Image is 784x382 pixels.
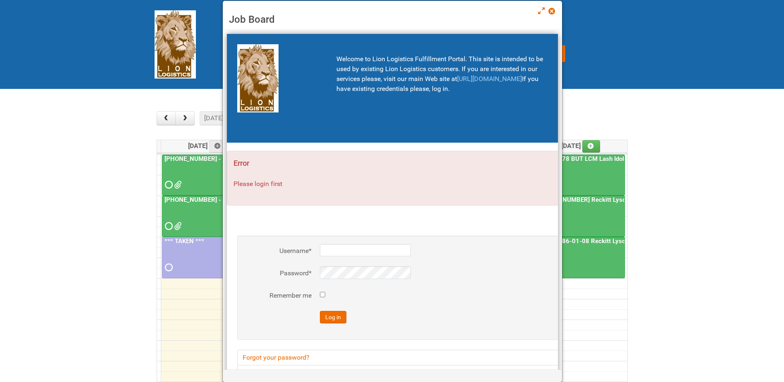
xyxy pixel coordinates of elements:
a: Add an event [582,140,601,153]
a: [PHONE_NUMBER] Reckitt Lysol Wipes Stage 4 - labeling day [535,196,625,237]
label: Password [245,268,312,278]
a: 25-011286-01-08 Reckitt Lysol Laundry Scented [536,237,676,245]
button: Log in [320,311,346,323]
a: 25-058978 BUT LCM Lash Idole US / Retest [535,155,625,196]
a: [PHONE_NUMBER] Reckitt Lysol Wipes Stage 4 - labeling day [536,196,710,203]
span: Requested [165,223,171,229]
a: 25-011286-01-08 Reckitt Lysol Laundry Scented [535,237,625,278]
label: Username [245,246,312,256]
img: Lion Logistics [155,10,196,79]
a: Forgot your password? [237,350,713,365]
span: Requested [165,265,171,270]
a: Add an event [209,140,227,153]
a: 25-058978 BUT LCM Lash Idole US / Retest [536,155,662,162]
img: Lion Logistics [237,44,279,112]
a: [PHONE_NUMBER] - Naked Reformulation Mailing 1 PHOTOS [162,196,252,237]
a: [PHONE_NUMBER] - Naked Reformulation Mailing 1 [163,155,310,162]
p: Please login first [234,179,716,189]
h3: Job Board [229,13,556,26]
h4: Error [234,158,716,169]
label: Remember me [245,291,312,301]
span: Lion25-055556-01_LABELS_03Oct25.xlsx MOR - 25-055556-01.xlsm G147.png G258.png G369.png M147.png ... [174,182,180,188]
a: [PHONE_NUMBER] - Naked Reformulation Mailing 1 PHOTOS [163,196,336,203]
p: Welcome to Lion Logistics Fulfillment Portal. This site is intended to be used by existing Lion L... [336,54,549,94]
a: [URL][DOMAIN_NAME] [457,75,522,83]
span: Requested [165,182,171,188]
span: [DATE] [561,142,601,150]
a: [PHONE_NUMBER] - Naked Reformulation Mailing 1 [162,155,252,196]
a: Lion Logistics [155,40,196,48]
span: [DATE] [188,142,227,150]
a: Lion Logistics [237,74,279,82]
a: Forgot your username? [237,365,713,381]
button: [DATE] [200,111,228,125]
span: GROUP 1001.jpg GROUP 1001 (2)1.jpg GROUP 1001 (3)1.jpg GROUP 1001 (4)1.jpg GROUP 1001 (5)1.jpg GR... [174,223,180,229]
